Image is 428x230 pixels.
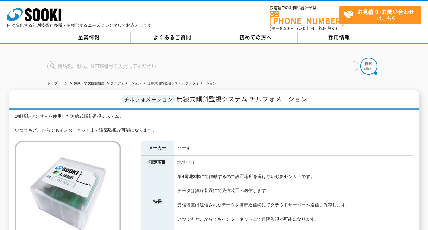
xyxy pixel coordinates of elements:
th: 測定項目 [141,156,174,170]
span: チルフォメーション [122,95,175,103]
td: 地すべり [174,156,413,170]
span: (平日 ～ 土日、祝日除く) [270,25,337,31]
a: [PHONE_NUMBER] [270,11,339,25]
td: ソーキ [174,141,413,156]
input: 商品名、型式、NETIS番号を入力してください [47,61,358,71]
a: 初めての方へ [214,32,298,43]
span: はこちら [343,6,421,23]
span: 17:30 [294,25,306,31]
a: 採用情報 [298,32,381,43]
span: 初めての方へ [239,33,272,41]
a: お見積り･お問い合わせはこちら [339,6,421,24]
img: btn_search.png [360,58,377,75]
a: チルフォメーション [111,81,141,85]
a: 企業情報 [47,32,131,43]
span: 8:50 [280,25,289,31]
li: 無線式傾斜監視システム チルフォメーション [142,80,217,87]
p: 日々進化する計測技術と多種・多様化するニーズにレンタルでお応えします。 [7,23,156,27]
div: 2軸傾斜センサ－を使用した無線式傾斜監視システム。 いつでもどこからでもインターネット上で遠隔監視が可能になります。 [15,113,413,134]
span: お電話でのお問い合わせは [270,6,339,10]
a: よくあるご質問 [131,32,214,43]
span: 無線式傾斜監視システム チルフォメーション [176,94,307,103]
strong: お見積り･お問い合わせ [357,8,414,16]
th: メーカー [141,141,174,156]
a: トップページ [47,81,68,85]
a: 気象・水文観測機器 [74,81,105,85]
